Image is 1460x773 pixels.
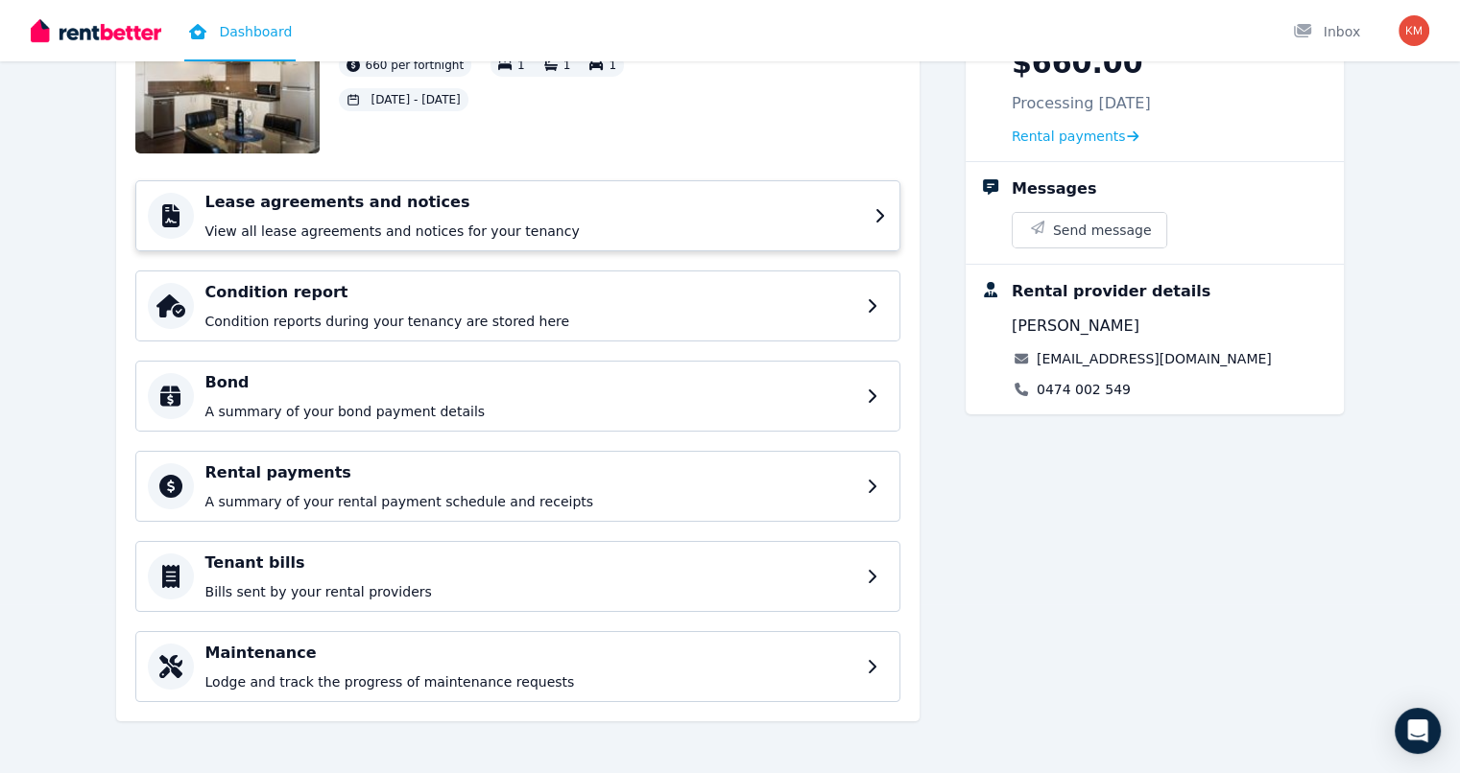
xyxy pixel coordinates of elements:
h4: Condition report [205,281,855,304]
p: Processing [DATE] [1012,92,1151,115]
h4: Rental payments [205,461,855,484]
a: 0474 002 549 [1037,380,1131,399]
span: Rental payments [1012,127,1126,146]
div: Rental provider details [1012,280,1210,303]
h4: Maintenance [205,642,855,665]
div: Inbox [1293,22,1360,41]
span: 1 [517,59,525,72]
p: View all lease agreements and notices for your tenancy [205,222,863,241]
h4: Tenant bills [205,551,855,574]
button: Send message [1013,213,1167,247]
p: $660.00 [1012,46,1143,81]
p: A summary of your rental payment schedule and receipts [205,492,855,511]
p: Condition reports during your tenancy are stored here [205,312,855,331]
span: Send message [1053,221,1152,240]
img: Kylie Webster [1399,15,1429,46]
p: Lodge and track the progress of maintenance requests [205,672,855,691]
span: [DATE] - [DATE] [371,92,461,107]
h4: Lease agreements and notices [205,191,863,214]
div: Messages [1012,177,1096,200]
p: Bills sent by your rental providers [205,582,855,601]
a: Rental payments [1012,127,1139,146]
a: [EMAIL_ADDRESS][DOMAIN_NAME] [1037,349,1272,368]
img: RentBetter [31,16,161,45]
div: Open Intercom Messenger [1395,708,1441,754]
span: [PERSON_NAME] [1012,315,1139,338]
span: 1 [609,59,616,72]
span: 660 per fortnight [366,58,465,73]
h4: Bond [205,371,855,394]
p: A summary of your bond payment details [205,402,855,421]
span: 1 [563,59,571,72]
img: Property Url [135,15,320,153]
